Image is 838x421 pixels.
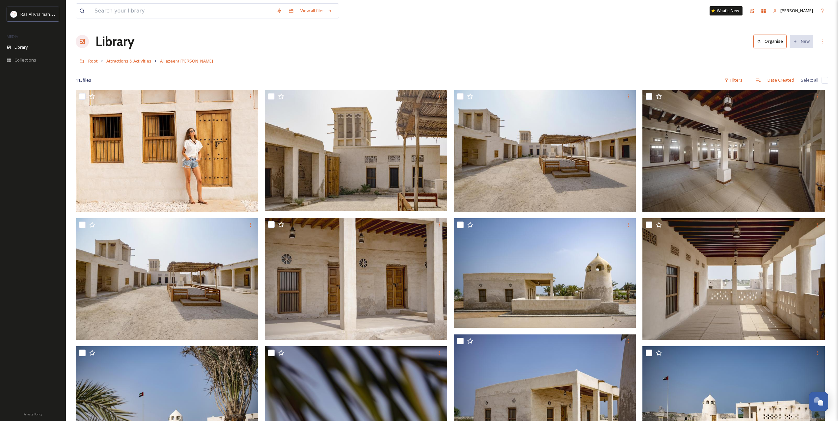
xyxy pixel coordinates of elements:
button: New [790,35,813,48]
a: Library [95,32,134,51]
a: Attractions & Activities [106,57,151,65]
span: Collections [14,57,36,63]
span: 113 file s [76,77,91,83]
span: Ras Al Khaimah Tourism Development Authority [20,11,114,17]
span: MEDIA [7,34,18,39]
img: Al Jazeera Al Hamra.jpg [454,90,636,212]
a: What's New [710,6,743,15]
img: Al Jazeera Al Hamra.jpg [76,218,258,340]
button: Open Chat [809,392,828,411]
div: Filters [721,74,746,87]
img: Al Jazeera Al Hamra.jpg [265,90,447,211]
div: Date Created [764,74,797,87]
a: View all files [297,4,336,17]
span: Attractions & Activities [106,58,151,64]
span: Root [88,58,98,64]
span: [PERSON_NAME] [780,8,813,13]
a: Al Jazeera [PERSON_NAME] [160,57,213,65]
img: Al Jazeera Al Hamra.jpg [642,90,825,212]
span: Select all [801,77,818,83]
button: Organise [753,35,787,48]
span: Al Jazeera [PERSON_NAME] [160,58,213,64]
a: [PERSON_NAME] [770,4,816,17]
img: Al Jazeera Al Hamra.jpg [265,218,447,340]
img: Logo_RAKTDA_RGB-01.png [11,11,17,17]
img: Lady in Al Jazeera Al Hamra.jpg [76,90,258,212]
a: Root [88,57,98,65]
img: Al Jazeera Al Hamra.jpg [454,218,636,328]
span: Privacy Policy [23,412,42,416]
a: Privacy Policy [23,410,42,418]
img: Al Jazeera Al Hamra.jpg [642,218,825,340]
span: Library [14,44,28,50]
input: Search your library [91,4,273,18]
